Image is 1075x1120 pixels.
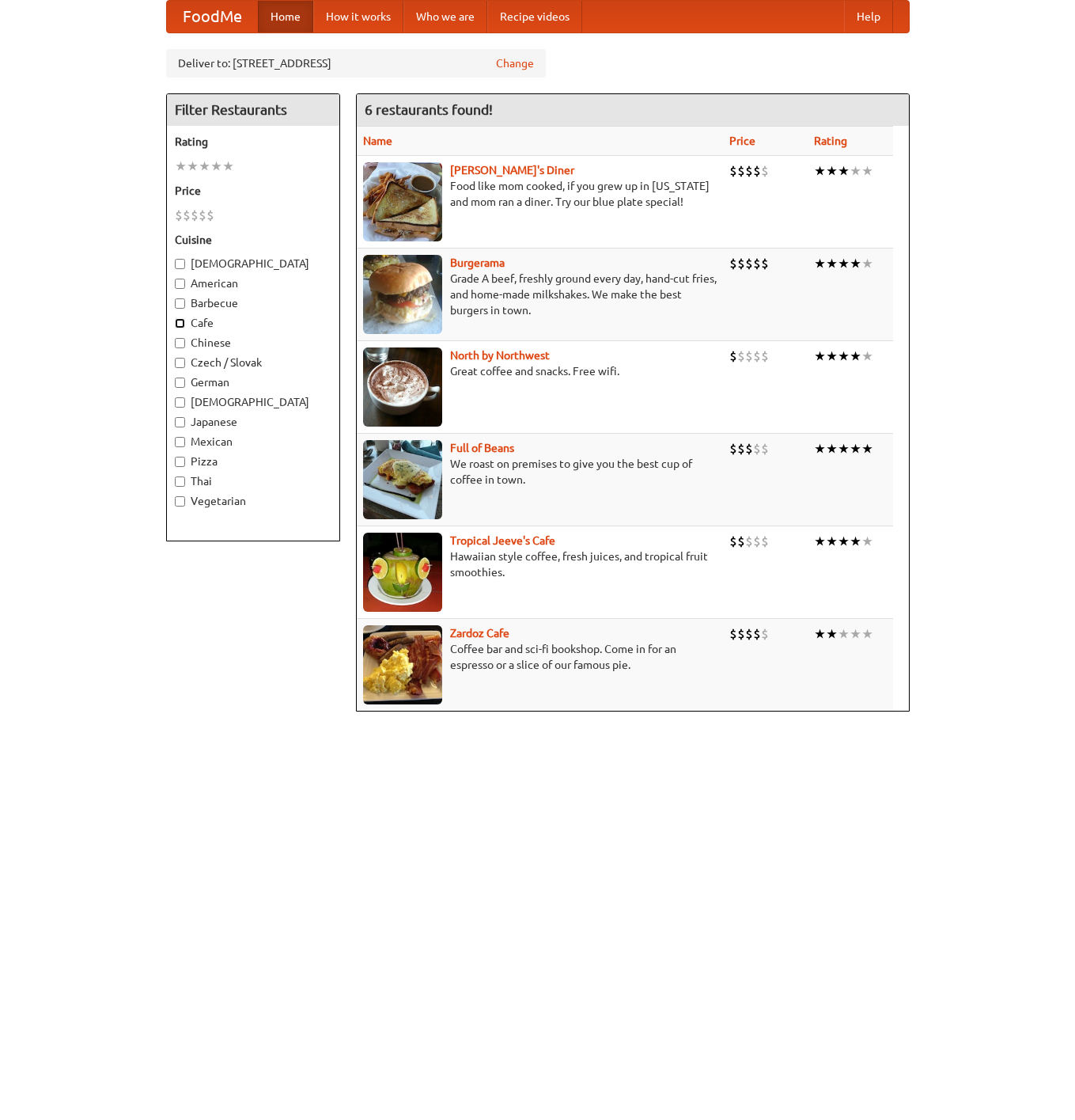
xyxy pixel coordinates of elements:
[175,207,183,224] li: $
[838,533,850,550] li: ★
[861,625,873,643] li: ★
[450,349,550,362] a: North by Northwest
[167,1,258,32] a: FoodMe
[761,347,769,365] li: $
[403,1,487,32] a: Who we are
[450,256,505,269] a: Burgerama
[175,374,331,390] label: German
[175,358,185,368] input: Czech / Slovak
[753,440,761,457] li: $
[175,298,185,309] input: Barbecue
[729,440,737,457] li: $
[175,473,331,489] label: Thai
[313,1,403,32] a: How it works
[737,625,745,643] li: $
[365,102,493,117] ng-pluralize: 6 restaurants found!
[826,255,838,272] li: ★
[850,625,861,643] li: ★
[814,347,826,365] li: ★
[729,347,737,365] li: $
[745,440,753,457] li: $
[850,347,861,365] li: ★
[850,162,861,180] li: ★
[761,440,769,457] li: $
[175,397,185,408] input: [DEMOGRAPHIC_DATA]
[175,183,331,199] h5: Price
[814,135,847,147] a: Rating
[175,417,185,427] input: Japanese
[814,255,826,272] li: ★
[175,158,187,175] li: ★
[826,625,838,643] li: ★
[826,440,838,457] li: ★
[363,135,392,147] a: Name
[258,1,313,32] a: Home
[737,162,745,180] li: $
[737,347,745,365] li: $
[175,232,331,248] h5: Cuisine
[175,476,185,487] input: Thai
[814,625,826,643] li: ★
[861,347,873,365] li: ★
[175,256,331,271] label: [DEMOGRAPHIC_DATA]
[761,625,769,643] li: $
[814,440,826,457] li: ★
[450,442,514,454] b: Full of Beans
[175,434,331,450] label: Mexican
[175,338,185,348] input: Chinese
[363,440,442,519] img: beans.jpg
[729,135,755,147] a: Price
[745,347,753,365] li: $
[838,347,850,365] li: ★
[175,315,331,331] label: Cafe
[450,164,574,177] a: [PERSON_NAME]'s Diner
[826,347,838,365] li: ★
[175,454,331,469] label: Pizza
[450,627,509,640] a: Zardoz Cafe
[363,641,717,673] p: Coffee bar and sci-fi bookshop. Come in for an espresso or a slice of our famous pie.
[861,440,873,457] li: ★
[737,440,745,457] li: $
[761,162,769,180] li: $
[729,533,737,550] li: $
[175,355,331,370] label: Czech / Slovak
[363,162,442,241] img: sallys.jpg
[363,271,717,318] p: Grade A beef, freshly ground every day, hand-cut fries, and home-made milkshakes. We make the bes...
[175,493,331,509] label: Vegetarian
[210,158,222,175] li: ★
[861,533,873,550] li: ★
[175,335,331,351] label: Chinese
[175,295,331,311] label: Barbecue
[175,457,185,467] input: Pizza
[861,255,873,272] li: ★
[487,1,582,32] a: Recipe videos
[175,414,331,430] label: Japanese
[850,533,861,550] li: ★
[175,496,185,507] input: Vegetarian
[761,533,769,550] li: $
[363,255,442,334] img: burgerama.jpg
[363,347,442,427] img: north.jpg
[363,456,717,488] p: We roast on premises to give you the best cup of coffee in town.
[175,134,331,150] h5: Rating
[729,255,737,272] li: $
[450,534,555,547] a: Tropical Jeeve's Cafe
[745,625,753,643] li: $
[175,378,185,388] input: German
[175,394,331,410] label: [DEMOGRAPHIC_DATA]
[838,625,850,643] li: ★
[187,158,199,175] li: ★
[737,533,745,550] li: $
[363,625,442,704] img: zardoz.jpg
[850,440,861,457] li: ★
[175,279,185,289] input: American
[166,49,546,78] div: Deliver to: [STREET_ADDRESS]
[826,533,838,550] li: ★
[850,255,861,272] li: ★
[175,259,185,269] input: [DEMOGRAPHIC_DATA]
[175,437,185,447] input: Mexican
[826,162,838,180] li: ★
[496,55,534,71] a: Change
